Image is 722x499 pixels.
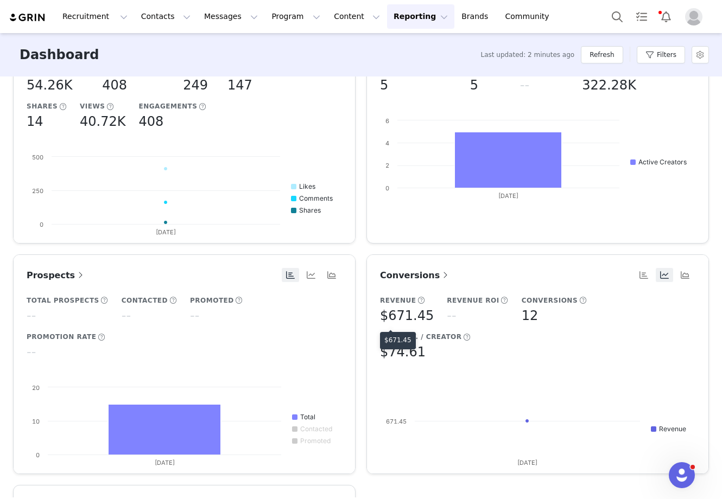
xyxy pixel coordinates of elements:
h5: 5 [380,75,388,95]
h5: Views [80,101,105,111]
span: Conversions [380,270,451,280]
text: 671.45 [386,418,407,425]
text: 2 [385,162,389,169]
button: Content [327,4,387,29]
h5: 249 [183,75,208,95]
button: Search [605,4,629,29]
button: Profile [679,8,713,25]
h5: -- [122,306,131,325]
h5: -- [447,306,456,325]
h5: 408 [102,75,127,95]
h5: Total Prospects [27,296,99,305]
text: 0 [36,451,40,459]
h5: 5 [470,75,478,95]
text: Promoted [300,437,331,445]
h5: 322.28K [582,75,636,95]
h5: 12 [522,306,539,325]
h5: Promotion Rate [27,332,96,342]
button: Messages [198,4,264,29]
span: Last updated: 2 minutes ago [480,50,574,60]
a: Brands [455,4,498,29]
text: 6 [385,117,389,125]
h5: 14 [27,112,43,131]
h5: -- [190,306,199,325]
text: 4 [385,139,389,147]
text: 0 [385,184,389,192]
h3: Dashboard [20,45,99,65]
text: [DATE] [498,192,518,200]
h5: -- [520,75,529,95]
h5: Engagements [139,101,198,111]
p: $671.45 [384,335,411,345]
text: [DATE] [517,459,537,466]
h5: Revenue ROI [447,296,499,305]
text: Comments [299,194,333,202]
h5: 54.26K [27,75,72,95]
h5: Conversions [522,296,578,305]
text: Likes [299,182,315,190]
iframe: Intercom live chat [669,462,695,488]
a: Community [499,4,561,29]
img: grin logo [9,12,47,23]
button: Contacts [135,4,197,29]
button: Filters [637,46,685,63]
text: Contacted [300,425,332,433]
text: [DATE] [155,459,175,466]
text: 20 [32,384,40,392]
h5: Contacted [122,296,168,305]
h5: Promoted [190,296,234,305]
button: Notifications [654,4,678,29]
h5: Revenue [380,296,416,305]
text: Revenue [659,425,686,433]
h5: Shares [27,101,58,111]
h5: 408 [139,112,164,131]
text: 10 [32,418,40,425]
text: Total [300,413,315,421]
h5: 40.72K [80,112,125,131]
text: Active Creators [638,158,687,166]
button: Recruitment [56,4,134,29]
button: Refresh [581,46,623,63]
h5: -- [27,306,36,325]
a: Prospects [27,268,86,282]
h5: $74.61 [380,342,426,362]
h5: Avg. Rev. / Creator [380,332,462,342]
text: [DATE] [156,228,176,236]
span: Prospects [27,270,86,280]
button: Reporting [387,4,454,29]
a: Tasks [630,4,654,29]
a: Conversions [380,268,451,282]
h5: -- [27,342,36,362]
text: 0 [40,221,43,228]
h5: 147 [227,75,252,95]
img: placeholder-profile.jpg [685,8,702,25]
h5: $671.45 [380,306,434,325]
button: Program [265,4,327,29]
text: 250 [32,187,43,195]
text: Shares [299,206,321,214]
text: 500 [32,153,43,161]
